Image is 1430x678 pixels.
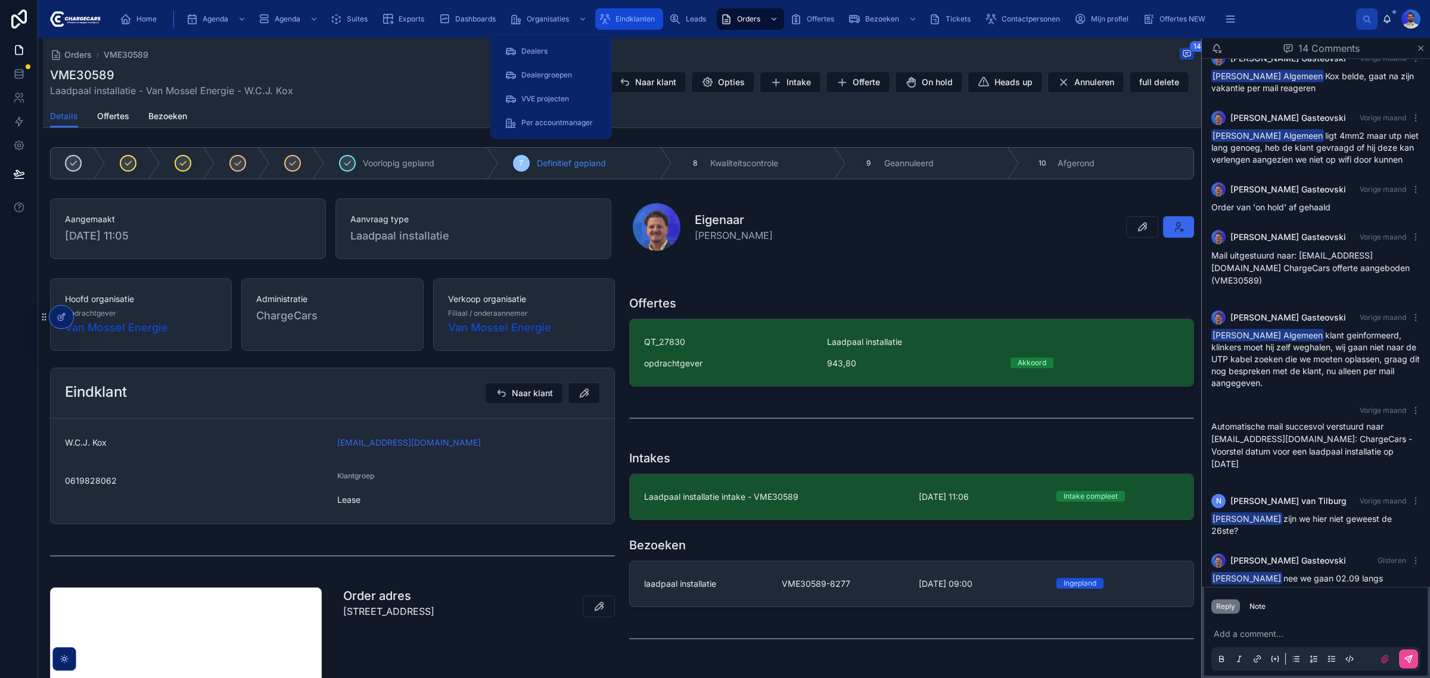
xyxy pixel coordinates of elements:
[895,71,963,93] button: On hold
[1064,491,1118,502] div: Intake compleet
[337,437,481,449] a: [EMAIL_ADDRESS][DOMAIN_NAME]
[922,76,953,88] span: On hold
[136,14,157,24] span: Home
[608,71,686,93] button: Naar klant
[1071,8,1137,30] a: Mijn profiel
[347,14,368,24] span: Suites
[110,6,1356,32] div: scrollable content
[65,293,217,305] span: Hoofd organisatie
[455,14,496,24] span: Dashboards
[256,293,408,305] span: Administratie
[1047,71,1124,93] button: Annuleren
[925,8,979,30] a: Tickets
[1360,313,1406,322] span: Vorige maand
[148,110,187,122] span: Bezoeken
[1249,602,1266,611] div: Note
[521,118,593,127] span: Per accountmanager
[1360,185,1406,194] span: Vorige maand
[343,604,434,618] p: [STREET_ADDRESS]
[786,8,843,30] a: Offertes
[629,295,676,312] h1: Offertes
[827,357,996,369] span: 943,80
[693,158,697,168] span: 8
[65,319,168,336] a: Van Mossel Energie
[148,105,187,129] a: Bezoeken
[337,471,374,480] span: Klantgroep
[1360,113,1406,122] span: Vorige maand
[378,8,433,30] a: Exports
[615,14,655,24] span: Eindklanten
[717,8,784,30] a: Orders
[1211,71,1414,93] span: Kox belde, gaat na zijn vakantie per mail reageren
[1064,578,1096,589] div: Ingepland
[1058,157,1095,169] span: Afgerond
[865,14,899,24] span: Bezoeken
[630,561,1193,607] a: laadpaal installatieVME30589-8277[DATE] 09:00Ingepland
[826,71,890,93] button: Offerte
[1211,599,1240,614] button: Reply
[1129,71,1189,93] button: full delete
[1074,76,1114,88] span: Annuleren
[630,474,1193,520] a: Laadpaal installatie intake - VME30589[DATE] 11:06Intake compleet
[1230,184,1346,195] span: [PERSON_NAME] Gasteovski
[1002,14,1060,24] span: Contactpersonen
[1211,329,1324,341] span: [PERSON_NAME] Algemeen
[807,14,834,24] span: Offertes
[343,587,434,604] h1: Order adres
[695,228,773,242] span: [PERSON_NAME]
[97,110,129,122] span: Offertes
[946,14,971,24] span: Tickets
[853,76,880,88] span: Offerte
[448,309,528,318] span: Filiaal / onderaannemer
[644,578,716,590] span: laadpaal installatie
[981,8,1068,30] a: Contactpersonen
[1360,232,1406,241] span: Vorige maand
[498,64,605,86] a: Dealergroepen
[521,46,548,56] span: Dealers
[537,157,606,169] span: Definitief gepland
[760,71,821,93] button: Intake
[1211,330,1420,388] span: klant geinformeerd, klinkers moet hij zelf weghalen, wij gaan niet naar de UTP kabel zoeken die w...
[710,157,778,169] span: Kwaliteitscontrole
[845,8,923,30] a: Bezoeken
[256,307,318,324] span: ChargeCars
[182,8,252,30] a: Agenda
[1211,70,1324,82] span: [PERSON_NAME] Algemeen
[448,293,600,305] span: Verkoop organisatie
[1216,496,1221,506] span: N
[1211,249,1420,287] p: Mail uitgestuurd naar: [EMAIL_ADDRESS][DOMAIN_NAME] ChargeCars offerte aangeboden (VME30589)
[1211,572,1282,584] span: [PERSON_NAME]
[1245,599,1270,614] button: Note
[1230,112,1346,124] span: [PERSON_NAME] Gasteovski
[866,158,871,168] span: 9
[50,67,293,83] h1: VME30589
[498,112,605,133] a: Per accountmanager
[1211,512,1282,525] span: [PERSON_NAME]
[1378,556,1406,565] span: Gisteren
[203,14,228,24] span: Agenda
[327,8,376,30] a: Suites
[64,49,92,61] span: Orders
[363,157,434,169] span: Voorlopig gepland
[50,49,92,61] a: Orders
[644,336,813,348] span: QT_27830
[48,10,101,29] img: App logo
[635,76,676,88] span: Naar klant
[919,578,1042,590] span: [DATE] 09:00
[116,8,165,30] a: Home
[65,309,116,318] span: Opdrachtgever
[254,8,324,30] a: Agenda
[50,83,293,98] span: Laadpaal installatie - Van Mossel Energie - W.C.J. Kox
[350,228,449,244] span: Laadpaal installatie
[695,212,773,228] h1: Eigenaar
[527,14,569,24] span: Organisaties
[1189,41,1205,52] span: 14
[1180,48,1194,62] button: 14
[512,387,553,399] span: Naar klant
[1139,76,1179,88] span: full delete
[629,537,686,553] h1: Bezoeken
[1298,41,1360,55] span: 14 Comments
[827,336,902,348] span: Laadpaal installatie
[50,105,78,128] a: Details
[686,14,706,24] span: Leads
